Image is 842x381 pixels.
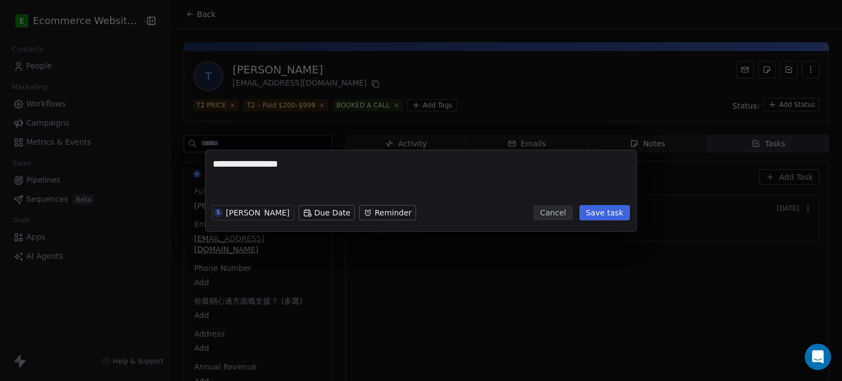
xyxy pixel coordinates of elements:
[314,207,350,218] span: Due Date
[226,209,289,217] div: [PERSON_NAME]
[579,205,630,220] button: Save task
[374,207,411,218] span: Reminder
[533,205,572,220] button: Cancel
[359,205,416,220] button: Reminder
[299,205,355,220] button: Due Date
[217,208,220,217] div: S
